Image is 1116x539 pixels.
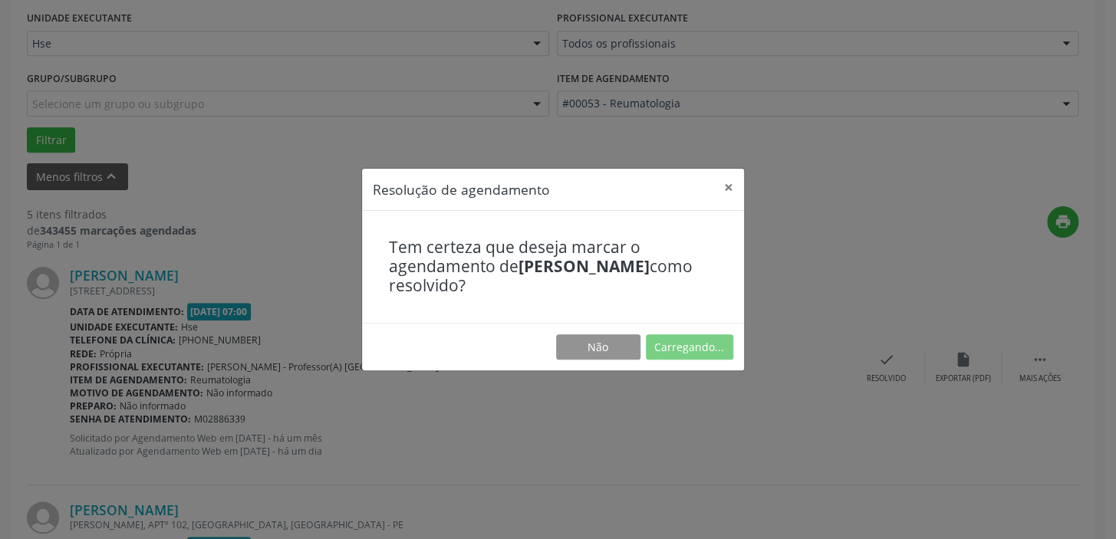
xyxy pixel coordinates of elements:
[373,179,550,199] h5: Resolução de agendamento
[556,334,640,360] button: Não
[518,255,650,277] b: [PERSON_NAME]
[713,169,744,206] button: Close
[389,238,717,296] h4: Tem certeza que deseja marcar o agendamento de como resolvido?
[646,334,733,360] button: Carregando...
